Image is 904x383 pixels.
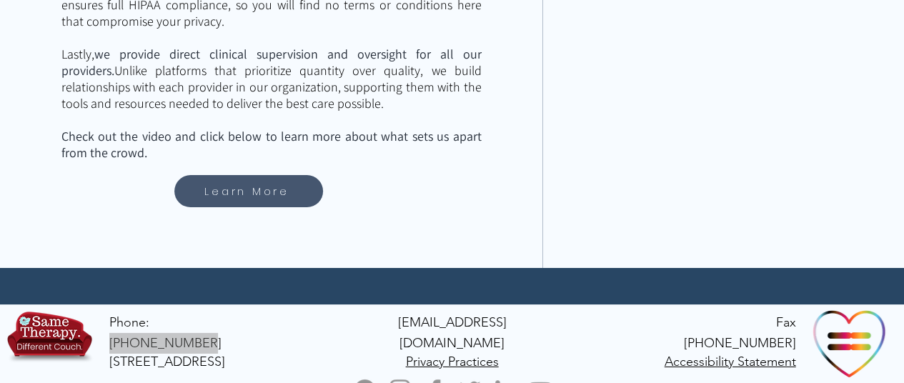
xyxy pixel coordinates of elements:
span: [STREET_ADDRESS] [109,354,225,369]
a: Accessibility Statement [665,353,796,369]
span: Learn More [204,183,289,199]
span: Accessibility Statement [665,354,796,369]
span: [EMAIL_ADDRESS][DOMAIN_NAME] [398,314,507,351]
span: we provide direct clinical supervision and oversight for all our providers. [61,46,482,79]
span: Lastly, Unlike platforms that prioritize quantity over quality, we build relationships with each ... [61,46,482,111]
a: Privacy Practices [406,353,499,369]
img: TBH.US [4,309,95,372]
span: Check out the video and click below to learn more about what sets us apart from the crowd. [61,128,482,161]
a: Learn More [174,175,323,207]
a: Phone: [PHONE_NUMBER] [109,314,222,351]
img: Ally Organization [811,304,888,382]
span: Privacy Practices [406,354,499,369]
a: [EMAIL_ADDRESS][DOMAIN_NAME] [398,314,507,351]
